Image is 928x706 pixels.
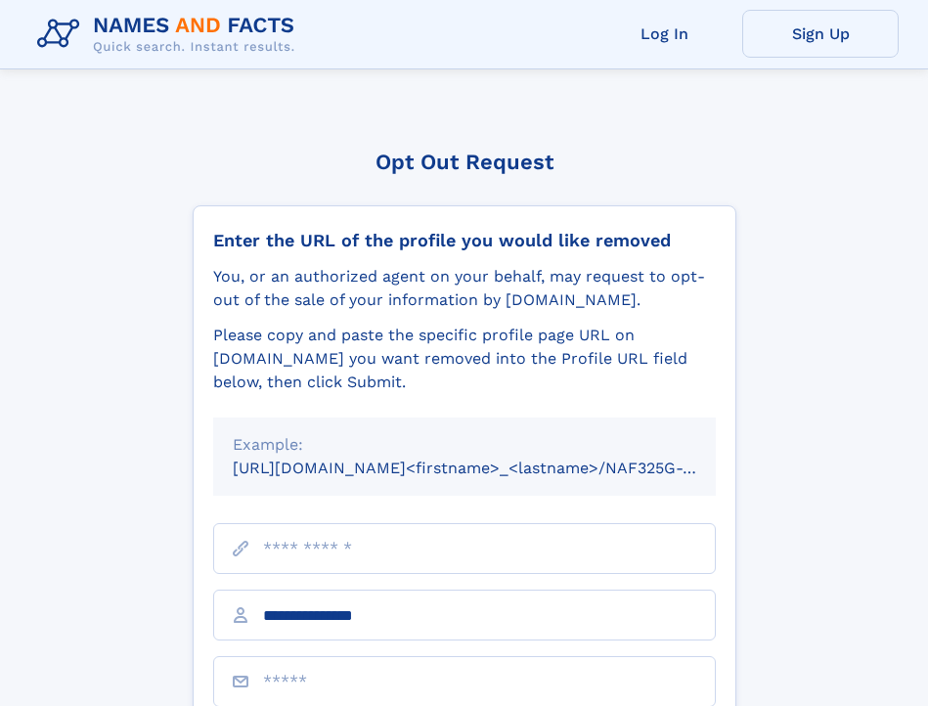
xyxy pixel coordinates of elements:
div: Example: [233,433,696,457]
div: Please copy and paste the specific profile page URL on [DOMAIN_NAME] you want removed into the Pr... [213,324,716,394]
div: Enter the URL of the profile you would like removed [213,230,716,251]
a: Log In [586,10,742,58]
small: [URL][DOMAIN_NAME]<firstname>_<lastname>/NAF325G-xxxxxxxx [233,459,753,477]
div: You, or an authorized agent on your behalf, may request to opt-out of the sale of your informatio... [213,265,716,312]
a: Sign Up [742,10,899,58]
div: Opt Out Request [193,150,736,174]
img: Logo Names and Facts [29,8,311,61]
